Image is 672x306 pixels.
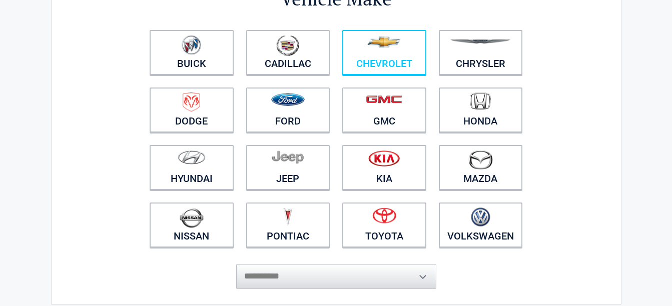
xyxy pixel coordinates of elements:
[368,150,400,166] img: kia
[183,92,200,112] img: dodge
[372,207,396,223] img: toyota
[471,207,490,227] img: volkswagen
[342,30,426,75] a: Chevrolet
[150,87,234,132] a: Dodge
[342,145,426,190] a: Kia
[271,93,305,106] img: ford
[439,202,523,247] a: Volkswagen
[450,39,511,44] img: chrysler
[182,35,201,55] img: buick
[439,145,523,190] a: Mazda
[272,150,304,164] img: jeep
[150,30,234,75] a: Buick
[439,87,523,132] a: Honda
[246,202,330,247] a: Pontiac
[246,30,330,75] a: Cadillac
[439,30,523,75] a: Chrysler
[180,207,204,228] img: nissan
[468,150,493,169] img: mazda
[342,202,426,247] a: Toyota
[150,145,234,190] a: Hyundai
[342,87,426,132] a: GMC
[283,207,293,226] img: pontiac
[470,92,491,110] img: honda
[367,36,401,47] img: chevrolet
[246,145,330,190] a: Jeep
[178,150,206,164] img: hyundai
[150,202,234,247] a: Nissan
[366,95,402,103] img: gmc
[246,87,330,132] a: Ford
[276,35,299,56] img: cadillac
